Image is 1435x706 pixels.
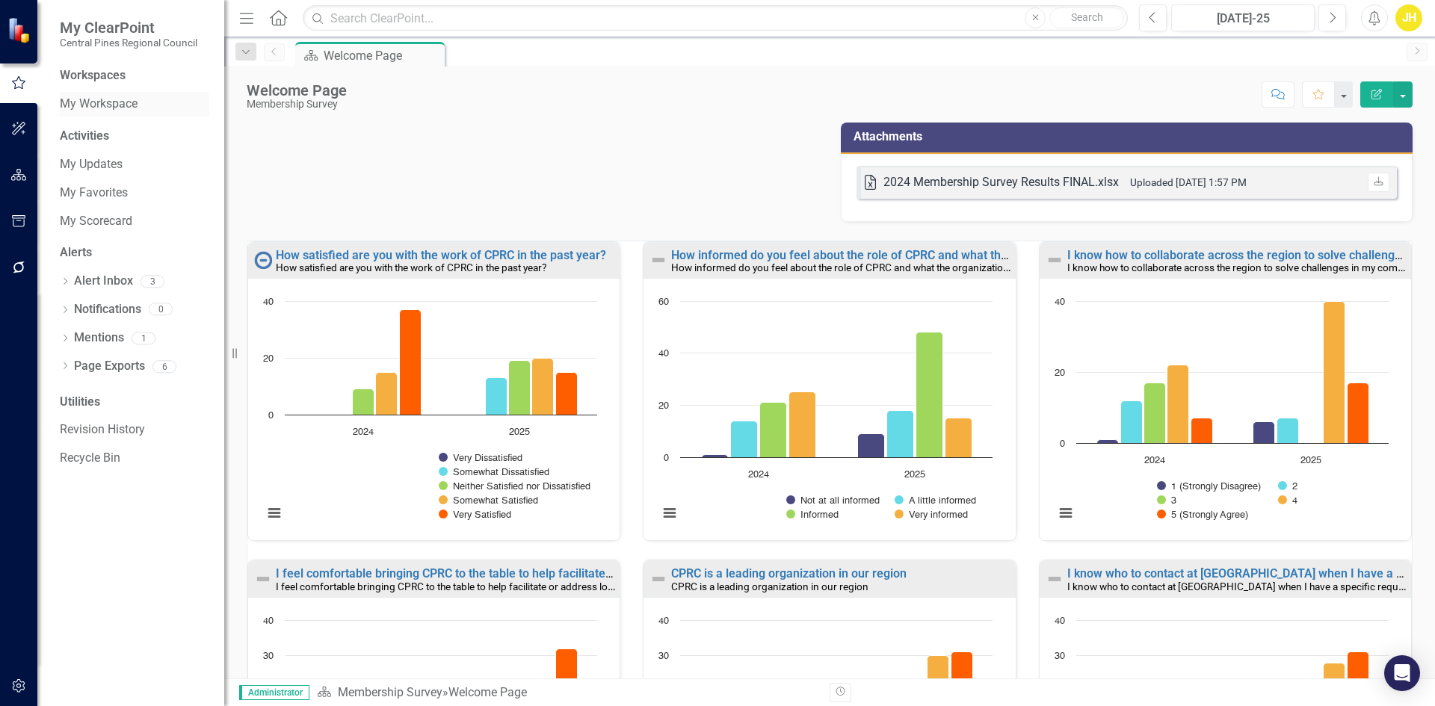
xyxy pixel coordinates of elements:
text: 40 [1055,297,1065,307]
g: 3, bar series 3 of 5 with 2 bars. [1144,383,1318,444]
div: Double-Click to Edit [1039,241,1412,542]
g: Very informed, bar series 4 of 4 with 2 bars. [789,392,972,458]
path: 2024, 25. Very informed. [789,392,816,458]
svg: Interactive chart [256,294,605,536]
small: I know how to collaborate across the region to solve challenges in my community [1067,260,1428,274]
text: 40 [1055,616,1065,626]
path: 2025, 17. 5 (Strongly Agree). [1347,383,1368,444]
div: Activities [60,128,209,145]
path: 2024, 17. 3. [1144,383,1165,444]
g: 4, bar series 4 of 5 with 2 bars. [1167,302,1345,444]
text: 2024 [748,470,769,480]
div: 6 [152,360,176,373]
span: Search [1071,11,1103,23]
span: Administrator [239,685,309,700]
a: How satisfied are you with the work of CPRC in the past year? [276,248,606,262]
path: 2024, 7. 5 (Strongly Agree). [1191,418,1212,444]
div: 2024 Membership Survey Results FINAL.xlsx [883,174,1119,191]
path: 2024, 14. A little informed. [731,421,758,458]
g: Informed, bar series 3 of 4 with 2 bars. [760,332,943,458]
img: Not Defined [1046,570,1064,588]
path: 2025, 15. Very informed. [945,418,972,458]
img: Not Defined [1046,251,1064,269]
div: JH [1395,4,1422,31]
text: 0 [268,411,274,421]
button: Show Somewhat Satisfied [439,495,537,506]
a: Mentions [74,329,124,347]
div: Chart. Highcharts interactive chart. [1047,294,1404,536]
text: 30 [1055,651,1065,661]
h3: Attachments [854,130,1405,143]
text: 40 [658,616,669,626]
text: 0 [664,453,669,463]
text: 30 [263,651,274,661]
path: 2025, 18. A little informed. [887,411,914,458]
a: My Favorites [60,185,209,202]
text: 30 [658,651,669,661]
button: Show Very Dissatisfied [439,452,524,463]
a: Membership Survey [338,685,442,699]
div: Chart. Highcharts interactive chart. [651,294,1007,536]
text: 40 [658,349,669,359]
div: Chart. Highcharts interactive chart. [256,294,612,536]
a: CPRC is a leading organization in our region [671,566,907,580]
button: Show 4 [1278,495,1298,506]
text: 2025 [1300,456,1321,465]
text: 2024 [1144,456,1164,465]
a: Notifications [74,301,141,318]
a: Alert Inbox [74,273,133,290]
path: 2025, 7. 2. [1277,418,1298,444]
g: Not at all informed, bar series 1 of 4 with 2 bars. [702,434,885,458]
button: [DATE]-25 [1171,4,1315,31]
text: 20 [263,354,274,364]
div: [DATE]-25 [1176,10,1309,28]
path: 2025, 48. Informed. [916,332,943,458]
a: Revision History [60,421,209,439]
button: Search [1049,7,1124,28]
button: Show 5 (Strongly Agree) [1157,509,1248,520]
button: View chart menu, Chart [264,503,285,524]
div: Membership Survey [247,99,347,110]
a: My Updates [60,156,209,173]
path: 2024, 1. 1 (Strongly Disagree). [1096,440,1118,444]
div: Workspaces [60,67,126,84]
small: How informed do you feel about the role of CPRC and what the organization does across the region? [671,260,1118,274]
div: Double-Click to Edit [643,241,1016,542]
span: My ClearPoint [60,19,197,37]
div: Welcome Page [448,685,527,699]
g: Somewhat Dissatisfied, bar series 2 of 5 with 2 bars. [333,378,507,415]
small: Central Pines Regional Council [60,37,197,49]
text: 20 [1055,368,1065,378]
div: Welcome Page [324,46,441,65]
path: 2024, 21. Informed. [760,403,787,458]
a: My Workspace [60,96,209,113]
div: Double-Click to Edit [247,241,620,542]
path: 2024, 15. Somewhat Satisfied . [376,373,398,415]
button: Show 1 (Strongly Disagree) [1157,480,1262,492]
path: 2024, 1. Not at all informed. [702,455,729,458]
a: Page Exports [74,358,145,375]
button: Show Very informed [895,509,968,520]
button: Show Not at all informed [786,495,878,506]
path: 2025, 20. Somewhat Satisfied . [532,359,554,415]
text: 0 [1060,439,1065,449]
g: A little informed, bar series 2 of 4 with 2 bars. [731,411,914,458]
text: 2024 [353,427,374,437]
div: 3 [141,275,164,288]
img: No Information [254,251,272,269]
path: 2025, 15. Very Satisfied. [556,373,578,415]
div: Utilities [60,394,209,411]
input: Search ClearPoint... [303,5,1128,31]
text: 40 [263,297,274,307]
g: 1 (Strongly Disagree), bar series 1 of 5 with 2 bars. [1096,422,1274,444]
path: 2025, 9. Not at all informed. [858,434,885,458]
button: Show A little informed [895,495,975,506]
path: 2025, 6. 1 (Strongly Disagree). [1253,422,1274,444]
path: 2024, 37. Very Satisfied. [400,310,422,415]
path: 2024, 22. 4. [1167,365,1188,444]
path: 2025, 19. Neither Satisfied nor Dissatisfied. [509,361,531,415]
path: 2024, 12. 2. [1120,401,1142,444]
svg: Interactive chart [651,294,1000,536]
path: 2024, 9. Neither Satisfied nor Dissatisfied. [353,389,374,415]
div: 1 [132,332,155,344]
